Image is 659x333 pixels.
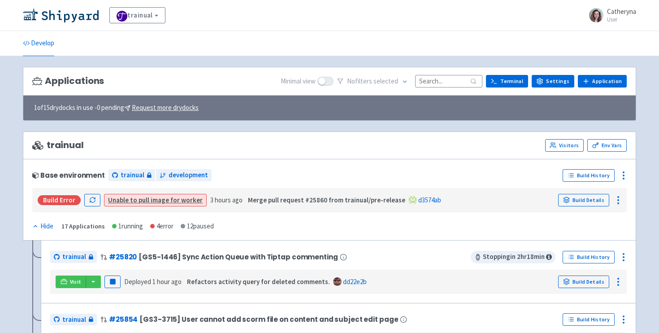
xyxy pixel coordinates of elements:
span: Stopping in 2 hr 18 min [471,251,555,263]
span: Minimal view [281,76,316,87]
div: Base environment [32,171,105,179]
a: Build History [563,169,615,182]
span: No filter s [347,76,398,87]
a: Visitors [545,139,584,152]
a: trainual [50,251,97,263]
a: dd22e2b [343,277,367,286]
img: Shipyard logo [23,8,99,22]
a: #25854 [109,315,138,324]
span: trainual [121,170,144,180]
span: 1 of 15 drydocks in use - 0 pending [34,103,199,113]
span: selected [373,77,398,85]
div: Hide [32,221,53,232]
u: Request more drydocks [132,103,199,112]
div: Build Error [38,195,81,205]
a: Develop [23,31,54,56]
time: 1 hour ago [152,277,182,286]
time: 3 hours ago [210,196,243,204]
small: User [607,17,636,22]
span: Deployed [124,277,182,286]
a: Build History [563,251,615,263]
span: Catheryna [607,7,636,16]
a: Catheryna User [584,8,636,22]
a: Build Details [558,276,609,288]
div: 1 running [112,221,143,232]
span: [GS5-1446] Sync Action Queue with Tiptap commenting [139,253,338,261]
span: trainual [62,315,86,325]
a: Settings [532,75,574,88]
div: 4 error [150,221,173,232]
a: trainual [109,7,165,23]
span: Visit [70,278,82,285]
a: Build Details [558,194,609,206]
input: Search... [415,75,482,87]
strong: Merge pull request #25860 from trainual/pre-release [248,196,405,204]
span: [GS3-3715] User cannot add scorm file on content and subject edit page [139,315,398,323]
a: d3574ab [418,196,441,204]
a: development [156,169,212,181]
a: #25820 [109,252,137,262]
span: development [169,170,208,180]
a: Application [578,75,627,88]
a: Terminal [486,75,528,88]
h3: Applications [32,76,104,86]
a: Build History [563,313,615,326]
span: trainual [62,252,86,262]
div: 12 paused [181,221,214,232]
a: trainual [108,169,155,181]
div: 17 Applications [61,221,105,232]
a: trainual [50,314,97,326]
a: Visit [56,276,86,288]
button: Pause [104,276,121,288]
a: Env Vars [587,139,627,152]
button: Hide [32,221,54,232]
a: Unable to pull image for worker [108,196,203,204]
span: trainual [32,140,84,150]
strong: Refactors activity query for deleted comments. [187,277,330,286]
